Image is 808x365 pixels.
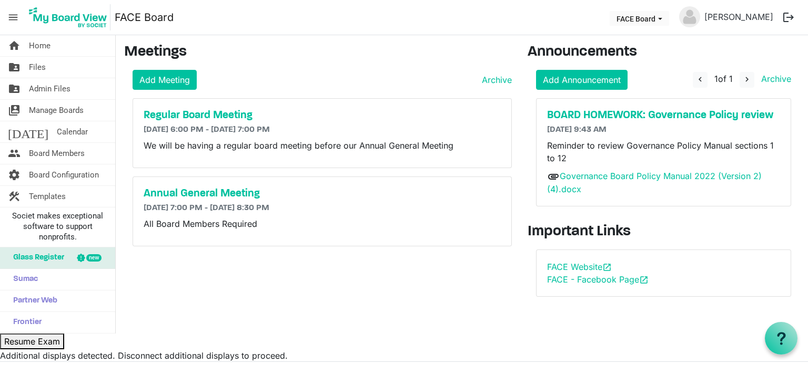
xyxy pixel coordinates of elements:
[714,74,733,84] span: of 1
[547,262,612,272] a: FACE Websiteopen_in_new
[26,4,115,30] a: My Board View Logo
[777,6,800,28] button: logout
[115,7,174,28] a: FACE Board
[133,70,197,90] a: Add Meeting
[144,139,501,152] p: We will be having a regular board meeting before our Annual General Meeting
[8,35,21,56] span: home
[26,4,110,30] img: My Board View Logo
[8,143,21,164] span: people
[8,57,21,78] span: folder_shared
[8,78,21,99] span: folder_shared
[693,72,708,88] button: navigate_before
[8,269,38,290] span: Sumac
[639,275,649,285] span: open_in_new
[547,109,781,122] a: BOARD HOMEWORK: Governance Policy review
[700,6,777,27] a: [PERSON_NAME]
[29,164,99,185] span: Board Configuration
[528,223,800,241] h3: Important Links
[547,171,762,195] a: Governance Board Policy Manual 2022 (Version 2) (4).docx
[740,72,754,88] button: navigate_next
[8,247,64,268] span: Glass Register
[144,187,501,200] a: Annual General Meeting
[547,170,560,183] span: attachment
[124,44,512,61] h3: Meetings
[610,11,669,26] button: FACE Board dropdownbutton
[8,290,57,311] span: Partner Web
[478,74,512,86] a: Archive
[29,100,84,121] span: Manage Boards
[144,203,501,213] h6: [DATE] 7:00 PM - [DATE] 8:30 PM
[8,164,21,185] span: settings
[8,121,48,142] span: [DATE]
[29,35,50,56] span: Home
[547,126,607,134] span: [DATE] 9:43 AM
[8,186,21,207] span: construction
[602,263,612,272] span: open_in_new
[714,74,718,84] span: 1
[547,139,781,164] p: Reminder to review Governance Policy Manual sections 1 to 12
[757,74,791,84] a: Archive
[536,70,628,90] a: Add Announcement
[528,44,800,61] h3: Announcements
[742,75,752,84] span: navigate_next
[8,312,42,333] span: Frontier
[144,125,501,135] h6: [DATE] 6:00 PM - [DATE] 7:00 PM
[29,78,70,99] span: Admin Files
[695,75,705,84] span: navigate_before
[144,109,501,122] a: Regular Board Meeting
[679,6,700,27] img: no-profile-picture.svg
[29,143,85,164] span: Board Members
[57,121,88,142] span: Calendar
[86,254,102,262] div: new
[144,217,501,230] p: All Board Members Required
[29,57,46,78] span: Files
[8,100,21,121] span: switch_account
[3,7,23,27] span: menu
[5,211,110,242] span: Societ makes exceptional software to support nonprofits.
[547,274,649,285] a: FACE - Facebook Pageopen_in_new
[29,186,66,207] span: Templates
